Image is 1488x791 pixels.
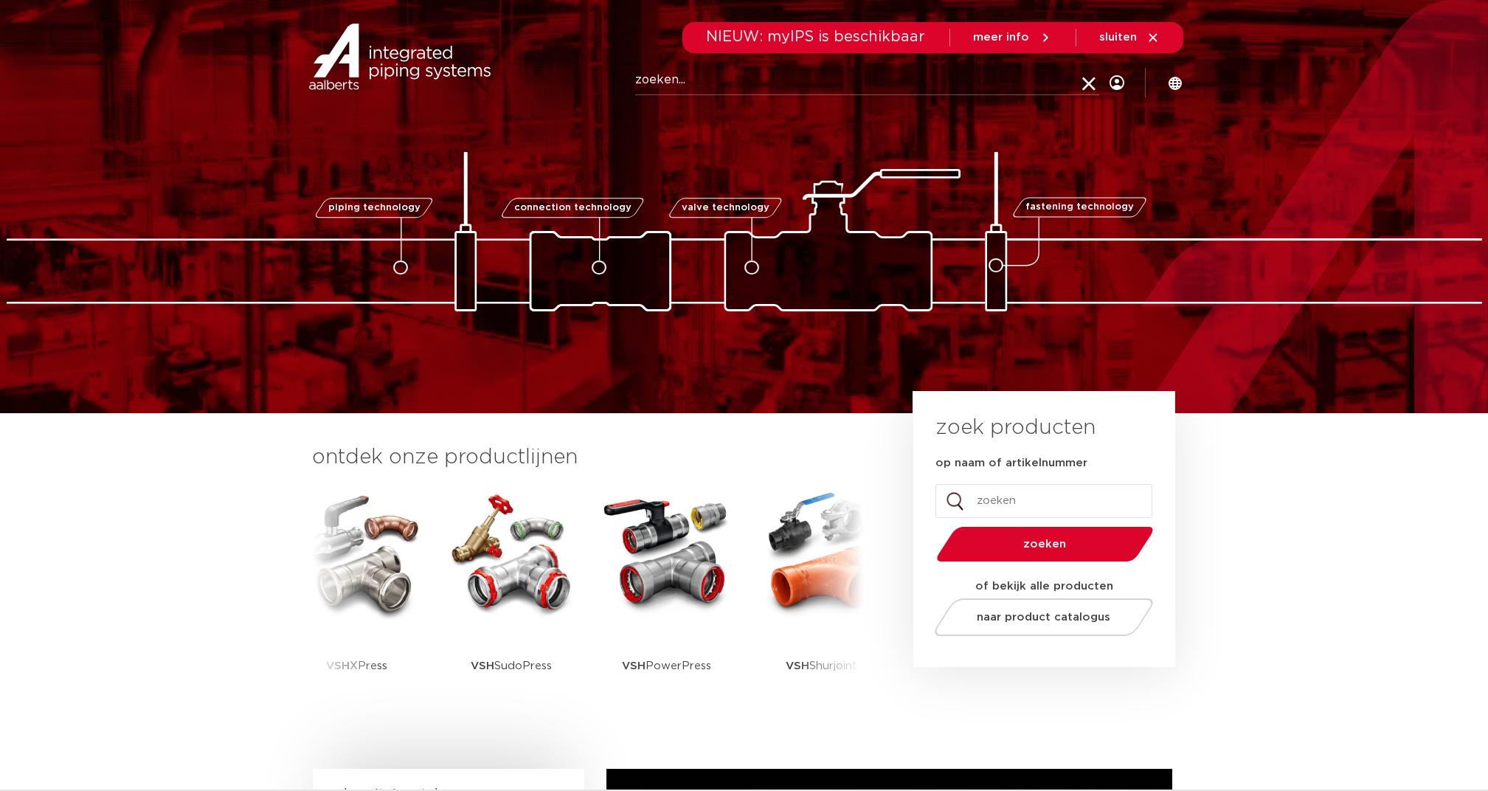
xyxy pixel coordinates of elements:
span: zoeken [975,539,1115,550]
h3: ontdek onze productlijnen [313,443,863,472]
label: op naam of artikelnummer [935,456,1087,471]
a: naar product catalogus [930,598,1157,636]
a: meer info [974,31,1052,44]
span: connection technology [513,203,631,213]
span: fastening technology [1025,203,1134,213]
h3: zoek producten [935,413,1096,443]
a: VSHSudoPress [446,487,578,712]
strong: of bekijk alle producten [975,581,1113,592]
input: zoeken... [635,66,1099,95]
strong: VSH [786,660,809,671]
p: Shurjoint [786,620,857,712]
strong: VSH [326,660,350,671]
p: PowerPress [622,620,711,712]
strong: VSH [471,660,495,671]
strong: VSH [622,660,646,671]
span: piping technology [328,203,421,213]
span: valve technology [682,203,769,213]
a: VSHPowerPress [601,487,733,712]
span: sluiten [1100,32,1138,43]
p: SudoPress [471,620,553,712]
a: VSHShurjoint [755,487,888,712]
div: my IPS [1110,53,1124,113]
input: zoeken [935,484,1152,518]
span: naar product catalogus [977,612,1110,623]
p: XPress [326,620,387,712]
button: zoeken [930,525,1159,563]
a: VSHXPress [291,487,423,712]
span: meer info [974,32,1030,43]
span: NIEUW: myIPS is beschikbaar [707,30,926,44]
a: sluiten [1100,31,1160,44]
